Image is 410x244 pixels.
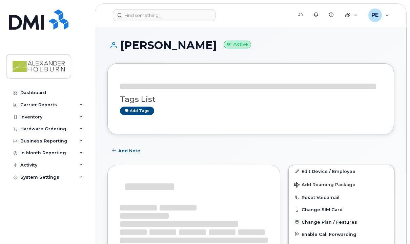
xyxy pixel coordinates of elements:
[289,177,394,191] button: Add Roaming Package
[118,148,140,154] span: Add Note
[289,165,394,177] a: Edit Device / Employee
[289,203,394,216] button: Change SIM Card
[107,39,394,51] h1: [PERSON_NAME]
[289,216,394,228] button: Change Plan / Features
[120,107,154,115] a: Add tags
[224,41,251,48] small: Active
[120,95,382,104] h3: Tags List
[294,182,355,188] span: Add Roaming Package
[289,191,394,203] button: Reset Voicemail
[289,228,394,240] button: Enable Call Forwarding
[107,145,146,157] button: Add Note
[302,219,357,224] span: Change Plan / Features
[302,231,356,237] span: Enable Call Forwarding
